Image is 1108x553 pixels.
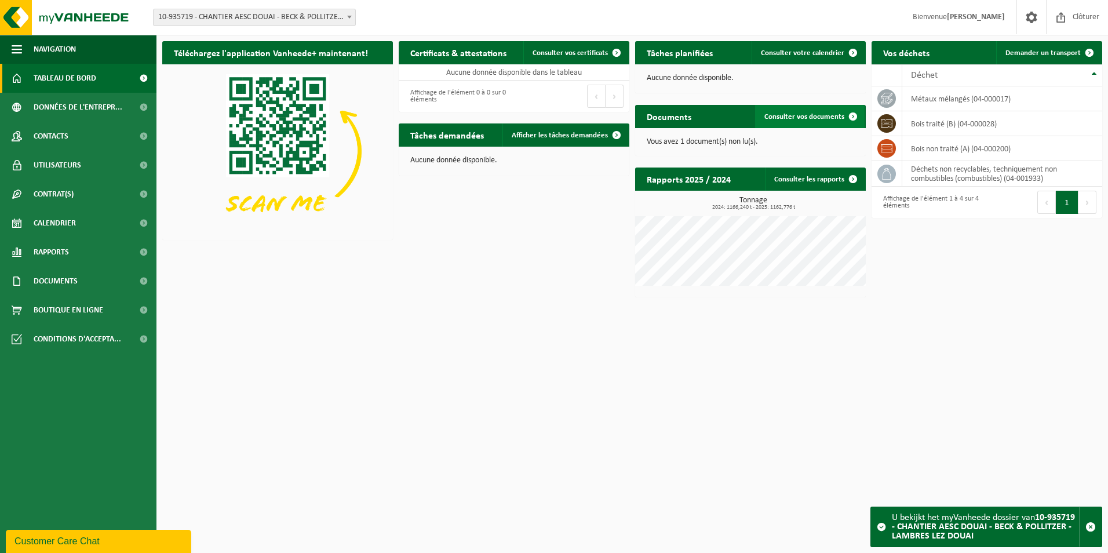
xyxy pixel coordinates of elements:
span: Calendrier [34,209,76,238]
button: Previous [1037,191,1056,214]
h2: Tâches demandées [399,123,495,146]
button: Next [606,85,624,108]
span: Boutique en ligne [34,296,103,325]
p: Aucune donnée disponible. [410,157,618,165]
h3: Tonnage [641,197,866,210]
h2: Téléchargez l'application Vanheede+ maintenant! [162,41,380,64]
span: Rapports [34,238,69,267]
td: déchets non recyclables, techniquement non combustibles (combustibles) (04-001933) [902,161,1102,187]
span: Tableau de bord [34,64,96,93]
td: bois traité (B) (04-000028) [902,111,1102,136]
a: Consulter votre calendrier [752,41,865,64]
span: Documents [34,267,78,296]
h2: Certificats & attestations [399,41,518,64]
div: Affichage de l'élément 0 à 0 sur 0 éléments [404,83,508,109]
img: Download de VHEPlus App [162,64,393,238]
p: Vous avez 1 document(s) non lu(s). [647,138,854,146]
span: 10-935719 - CHANTIER AESC DOUAI - BECK & POLLITZER - LAMBRES LEZ DOUAI [153,9,356,26]
span: 2024: 1166,240 t - 2025: 1162,776 t [641,205,866,210]
h2: Documents [635,105,703,128]
span: Données de l'entrepr... [34,93,122,122]
a: Demander un transport [996,41,1101,64]
button: Previous [587,85,606,108]
span: Contacts [34,122,68,151]
strong: 10-935719 - CHANTIER AESC DOUAI - BECK & POLLITZER - LAMBRES LEZ DOUAI [892,513,1075,541]
span: Déchet [911,71,938,80]
td: métaux mélangés (04-000017) [902,86,1102,111]
p: Aucune donnée disponible. [647,74,854,82]
span: 10-935719 - CHANTIER AESC DOUAI - BECK & POLLITZER - LAMBRES LEZ DOUAI [154,9,355,26]
a: Consulter vos documents [755,105,865,128]
button: Next [1078,191,1096,214]
h2: Rapports 2025 / 2024 [635,168,742,190]
td: Aucune donnée disponible dans le tableau [399,64,629,81]
span: Consulter vos certificats [533,49,608,57]
span: Utilisateurs [34,151,81,180]
span: Conditions d'accepta... [34,325,121,354]
a: Consulter les rapports [765,168,865,191]
iframe: chat widget [6,527,194,553]
strong: [PERSON_NAME] [947,13,1005,21]
td: bois non traité (A) (04-000200) [902,136,1102,161]
div: Affichage de l'élément 1 à 4 sur 4 éléments [877,190,981,215]
h2: Tâches planifiées [635,41,724,64]
span: Consulter votre calendrier [761,49,844,57]
span: Contrat(s) [34,180,74,209]
h2: Vos déchets [872,41,941,64]
button: 1 [1056,191,1078,214]
span: Consulter vos documents [764,113,844,121]
span: Demander un transport [1005,49,1081,57]
a: Consulter vos certificats [523,41,628,64]
span: Afficher les tâches demandées [512,132,608,139]
span: Navigation [34,35,76,64]
div: U bekijkt het myVanheede dossier van [892,507,1079,547]
a: Afficher les tâches demandées [502,123,628,147]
